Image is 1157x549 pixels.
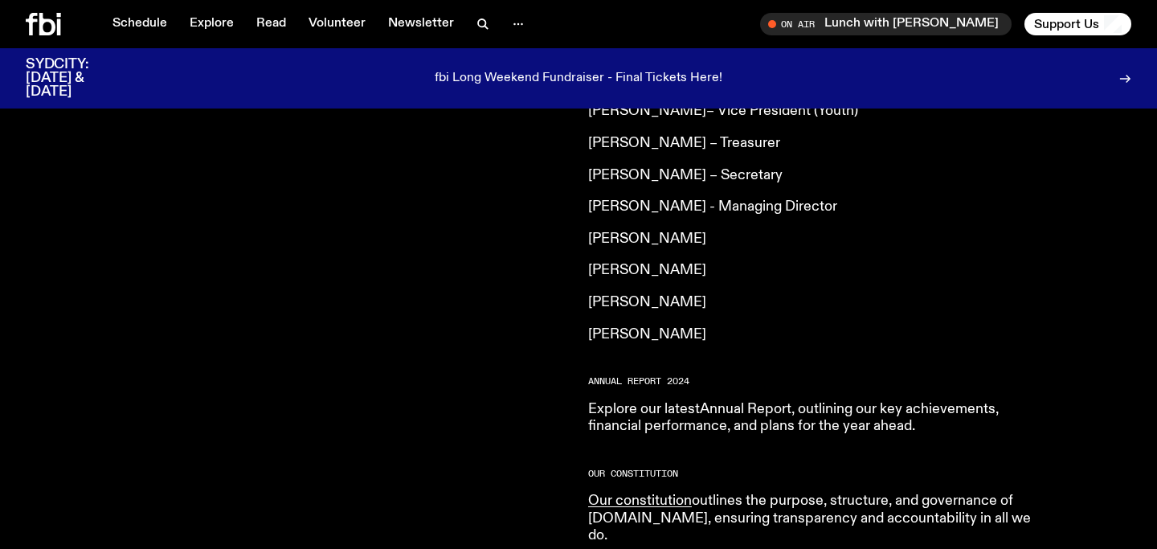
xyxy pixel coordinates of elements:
[588,103,1051,121] p: [PERSON_NAME]– Vice President (Youth)
[588,326,1051,344] p: [PERSON_NAME]
[435,72,722,86] p: fbi Long Weekend Fundraiser - Final Tickets Here!
[588,494,692,508] a: Our constitution
[588,231,1051,248] p: [PERSON_NAME]
[760,13,1012,35] button: On AirLunch with [PERSON_NAME]
[588,493,1051,545] p: outlines the purpose, structure, and governance of [DOMAIN_NAME], ensuring transparency and accou...
[247,13,296,35] a: Read
[26,58,129,99] h3: SYDCITY: [DATE] & [DATE]
[1034,17,1099,31] span: Support Us
[588,262,1051,280] p: [PERSON_NAME]
[588,294,1051,312] p: [PERSON_NAME]
[103,13,177,35] a: Schedule
[588,199,1051,216] p: [PERSON_NAME] - Managing Director
[588,167,1051,185] p: [PERSON_NAME] – Secretary
[588,401,1051,436] p: Explore our latest , outlining our key achievements, financial performance, and plans for the yea...
[1024,13,1131,35] button: Support Us
[378,13,464,35] a: Newsletter
[180,13,243,35] a: Explore
[299,13,375,35] a: Volunteer
[700,402,791,416] a: Annual Report
[588,135,1051,153] p: [PERSON_NAME] – Treasurer
[588,469,1051,478] h2: Our Constitution
[588,377,1051,386] h2: Annual report 2024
